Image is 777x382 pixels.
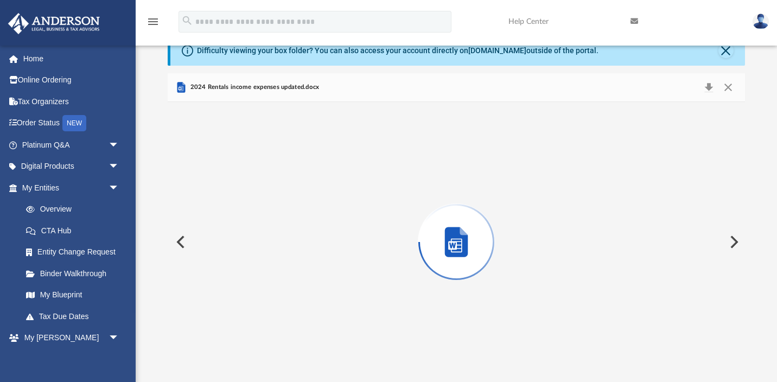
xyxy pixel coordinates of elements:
div: Difficulty viewing your box folder? You can also access your account directly on outside of the p... [197,45,598,56]
i: search [181,15,193,27]
span: arrow_drop_down [109,156,130,178]
a: My Entitiesarrow_drop_down [8,177,136,199]
a: My [PERSON_NAME] Teamarrow_drop_down [8,327,130,362]
button: Download [699,80,718,95]
i: menu [147,15,160,28]
a: Entity Change Request [15,241,136,263]
a: menu [147,21,160,28]
img: Anderson Advisors Platinum Portal [5,13,103,34]
span: arrow_drop_down [109,327,130,349]
a: Tax Due Dates [15,305,136,327]
a: CTA Hub [15,220,136,241]
a: Binder Walkthrough [15,263,136,284]
a: Home [8,48,136,69]
a: Order StatusNEW [8,112,136,135]
a: Platinum Q&Aarrow_drop_down [8,134,136,156]
a: My Blueprint [15,284,130,306]
a: [DOMAIN_NAME] [468,46,526,55]
span: arrow_drop_down [109,134,130,156]
a: Tax Organizers [8,91,136,112]
img: User Pic [753,14,769,29]
button: Previous File [168,227,192,257]
button: Close [718,80,738,95]
button: Close [718,43,734,58]
button: Next File [721,227,745,257]
a: Digital Productsarrow_drop_down [8,156,136,177]
div: Preview [168,73,745,382]
a: Online Ordering [8,69,136,91]
a: Overview [15,199,136,220]
div: NEW [62,115,86,131]
span: arrow_drop_down [109,177,130,199]
span: 2024 Rentals income expenses updated.docx [188,82,319,92]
